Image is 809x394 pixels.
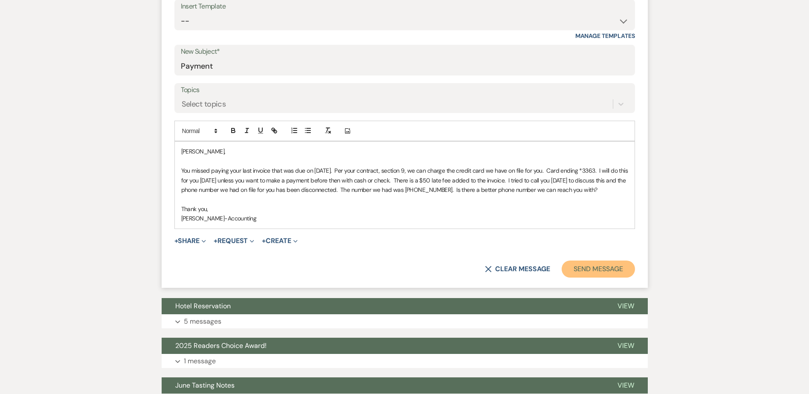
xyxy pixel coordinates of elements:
p: You missed paying your last invoice that was due on [DATE]. Per your contract, section 9, we can ... [181,166,628,194]
button: Share [174,238,206,244]
button: 2025 Readers Choice Award! [162,338,604,354]
button: Send Message [562,261,635,278]
button: View [604,298,648,314]
button: Clear message [485,266,550,272]
p: [PERSON_NAME]-Accounting [181,214,628,223]
a: Manage Templates [575,32,635,40]
button: View [604,377,648,394]
span: + [214,238,217,244]
p: 1 message [184,356,216,367]
span: View [618,301,634,310]
button: Create [262,238,297,244]
p: [PERSON_NAME], [181,147,628,156]
label: New Subject* [181,46,629,58]
span: + [174,238,178,244]
button: June Tasting Notes [162,377,604,394]
button: Request [214,238,254,244]
button: Hotel Reservation [162,298,604,314]
span: Hotel Reservation [175,301,231,310]
div: Insert Template [181,0,629,13]
span: View [618,341,634,350]
span: 2025 Readers Choice Award! [175,341,267,350]
p: 5 messages [184,316,221,327]
div: Select topics [182,98,226,110]
button: View [604,338,648,354]
span: View [618,381,634,390]
span: June Tasting Notes [175,381,235,390]
button: 5 messages [162,314,648,329]
label: Topics [181,84,629,96]
p: Thank you, [181,204,628,214]
span: + [262,238,266,244]
button: 1 message [162,354,648,368]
